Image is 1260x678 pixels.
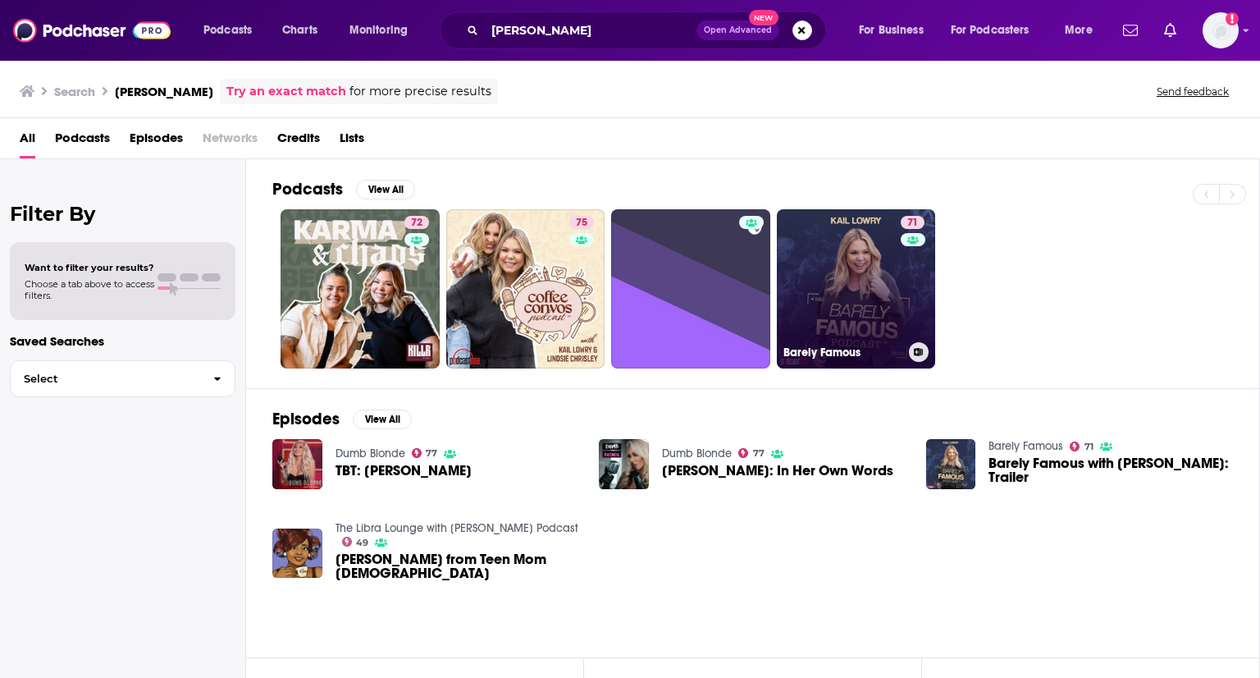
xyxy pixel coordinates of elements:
[599,439,649,489] img: Kail Lowry: In Her Own Words
[336,521,578,535] a: The Libra Lounge with Keisha Podcast
[340,125,364,158] a: Lists
[1226,12,1239,25] svg: Add a profile image
[777,209,936,369] a: 71Barely Famous
[1152,85,1234,98] button: Send feedback
[1157,16,1183,44] a: Show notifications dropdown
[336,464,472,478] span: TBT: [PERSON_NAME]
[10,202,235,226] h2: Filter By
[1065,19,1093,42] span: More
[272,409,412,429] a: EpisodesView All
[282,19,317,42] span: Charts
[1116,16,1144,44] a: Show notifications dropdown
[192,17,273,44] button: open menu
[446,209,605,369] a: 75
[411,215,422,231] span: 72
[11,373,200,384] span: Select
[10,360,235,397] button: Select
[349,19,408,42] span: Monitoring
[272,529,322,579] img: Kail Lowry from Teen Mom 2
[859,19,924,42] span: For Business
[426,450,437,457] span: 77
[338,17,429,44] button: open menu
[203,125,258,158] span: Networks
[25,262,154,273] span: Want to filter your results?
[988,456,1233,484] span: Barely Famous with [PERSON_NAME]: Trailer
[272,409,340,429] h2: Episodes
[753,450,765,457] span: 77
[25,278,154,301] span: Choose a tab above to access filters.
[281,209,440,369] a: 72
[951,19,1029,42] span: For Podcasters
[349,82,491,101] span: for more precise results
[226,82,346,101] a: Try an exact match
[353,410,412,429] button: View All
[988,456,1233,484] a: Barely Famous with Kail Lowry: Trailer
[54,84,95,99] h3: Search
[203,19,252,42] span: Podcasts
[356,180,415,199] button: View All
[115,84,213,99] h3: [PERSON_NAME]
[485,17,696,44] input: Search podcasts, credits, & more...
[738,448,765,458] a: 77
[272,179,343,199] h2: Podcasts
[662,447,732,460] a: Dumb Blonde
[272,17,327,44] a: Charts
[336,464,472,478] a: TBT: Kail Lowry
[20,125,35,158] a: All
[1070,442,1093,451] a: 71
[356,539,368,547] span: 49
[783,346,902,360] h3: Barely Famous
[130,125,183,158] a: Episodes
[10,333,235,349] p: Saved Searches
[576,215,587,231] span: 75
[907,215,918,231] span: 71
[662,464,893,478] span: [PERSON_NAME]: In Her Own Words
[1203,12,1239,48] img: User Profile
[272,439,322,489] img: TBT: Kail Lowry
[926,439,976,489] img: Barely Famous with Kail Lowry: Trailer
[940,17,1053,44] button: open menu
[336,552,580,580] span: [PERSON_NAME] from Teen Mom [DEMOGRAPHIC_DATA]
[404,216,429,229] a: 72
[901,216,924,229] a: 71
[412,448,438,458] a: 77
[55,125,110,158] a: Podcasts
[988,439,1063,453] a: Barely Famous
[13,15,171,46] img: Podchaser - Follow, Share and Rate Podcasts
[342,537,369,547] a: 49
[1084,443,1093,451] span: 71
[569,216,594,229] a: 75
[847,17,944,44] button: open menu
[1203,12,1239,48] span: Logged in as GregKubie
[277,125,320,158] a: Credits
[696,21,779,40] button: Open AdvancedNew
[272,179,415,199] a: PodcastsView All
[662,464,893,478] a: Kail Lowry: In Her Own Words
[749,10,778,25] span: New
[1203,12,1239,48] button: Show profile menu
[455,11,842,49] div: Search podcasts, credits, & more...
[336,552,580,580] a: Kail Lowry from Teen Mom 2
[704,26,772,34] span: Open Advanced
[336,447,405,460] a: Dumb Blonde
[1053,17,1113,44] button: open menu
